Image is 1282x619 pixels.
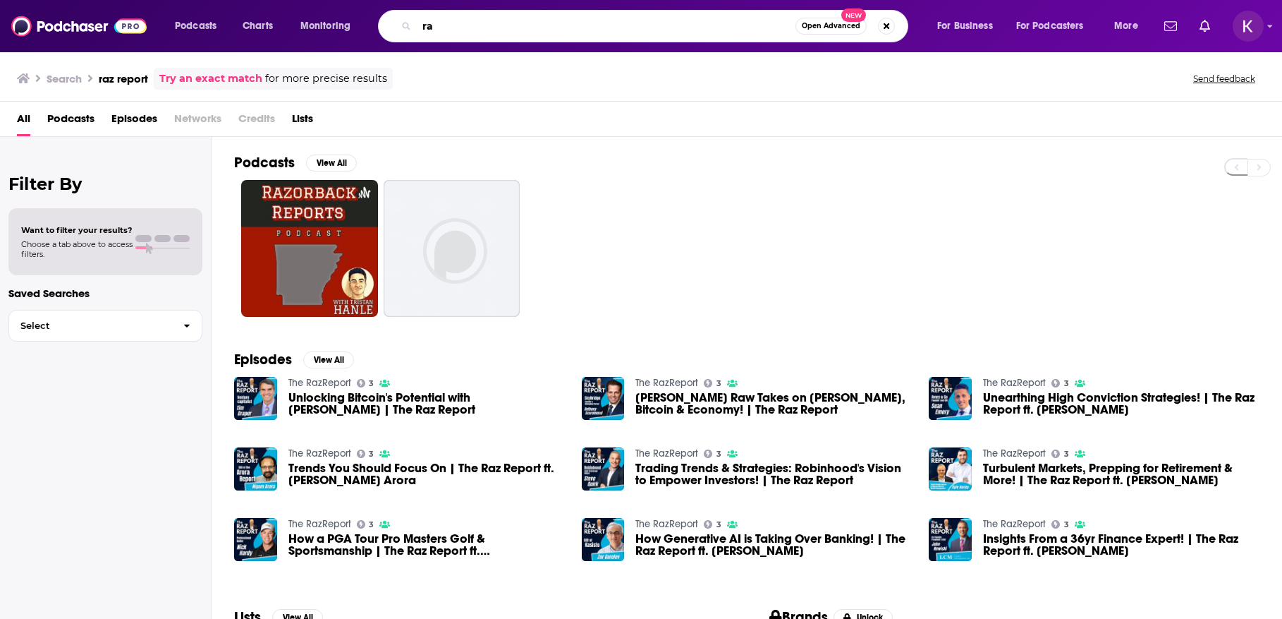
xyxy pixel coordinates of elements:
span: Charts [243,16,273,36]
a: The RazReport [983,377,1046,389]
a: The RazReport [288,447,351,459]
span: Turbulent Markets, Prepping for Retirement & More! | The Raz Report ft. [PERSON_NAME] [983,462,1259,486]
a: The RazReport [635,518,698,530]
a: All [17,107,30,136]
img: Turbulent Markets, Prepping for Retirement & More! | The Raz Report ft. Kyle Hurley [929,447,972,491]
span: Monitoring [300,16,350,36]
button: View All [303,351,354,368]
a: 3 [357,520,374,529]
button: Open AdvancedNew [795,18,867,35]
button: open menu [1007,15,1104,37]
span: Unlocking Bitcoin's Potential with [PERSON_NAME] | The Raz Report [288,392,565,416]
img: Unearthing High Conviction Strategies! | The Raz Report ft. Sean Emory [929,377,972,420]
h2: Filter By [8,174,202,194]
a: How Generative AI is Taking Over Banking! | The Raz Report ft. Zor Gorelov [635,533,912,557]
span: 3 [369,380,374,387]
img: Trading Trends & Strategies: Robinhood's Vision to Empower Investors! | The Raz Report [582,447,625,491]
a: Unearthing High Conviction Strategies! | The Raz Report ft. Sean Emory [983,392,1259,416]
a: PodcastsView All [234,154,357,172]
a: 3 [357,379,374,387]
a: 3 [704,450,721,458]
h3: raz report [99,72,148,85]
h2: Episodes [234,351,292,368]
span: New [841,8,867,22]
a: How a PGA Tour Pro Masters Golf & Sportsmanship | The Raz Report ft. Nick Hardy [288,533,565,557]
span: 3 [716,380,721,387]
span: For Business [937,16,993,36]
input: Search podcasts, credits, & more... [417,15,795,37]
img: How Generative AI is Taking Over Banking! | The Raz Report ft. Zor Gorelov [582,518,625,561]
button: open menu [927,15,1011,37]
span: Insights From a 36yr Finance Expert! | The Raz Report ft. [PERSON_NAME] [983,533,1259,557]
span: How a PGA Tour Pro Masters Golf & Sportsmanship | The Raz Report ft. [PERSON_NAME] [288,533,565,557]
span: for more precise results [265,71,387,87]
span: Open Advanced [802,23,860,30]
span: Select [9,321,172,330]
span: Podcasts [175,16,216,36]
a: Episodes [111,107,157,136]
button: open menu [291,15,369,37]
a: 3 [704,379,721,387]
img: Insights From a 36yr Finance Expert! | The Raz Report ft. John Nowicki [929,518,972,561]
a: The RazReport [288,518,351,530]
a: How a PGA Tour Pro Masters Golf & Sportsmanship | The Raz Report ft. Nick Hardy [234,518,277,561]
a: Turbulent Markets, Prepping for Retirement & More! | The Raz Report ft. Kyle Hurley [983,462,1259,486]
span: Credits [238,107,275,136]
span: Want to filter your results? [21,225,133,235]
button: Show profile menu [1233,11,1264,42]
a: The RazReport [635,377,698,389]
span: Trends You Should Focus On | The Raz Report ft. [PERSON_NAME] Arora [288,462,565,486]
a: The RazReport [635,447,698,459]
img: User Profile [1233,11,1264,42]
a: 3 [1051,379,1069,387]
button: Send feedback [1189,73,1259,85]
a: Trends You Should Focus On | The Raz Report ft. Nigam Arora [288,462,565,486]
img: Unlocking Bitcoin's Potential with Tim Draper | The Raz Report [234,377,277,420]
a: Unlocking Bitcoin's Potential with Tim Draper | The Raz Report [288,392,565,416]
a: Charts [233,15,281,37]
span: 3 [716,522,721,528]
span: Networks [174,107,221,136]
a: Trading Trends & Strategies: Robinhood's Vision to Empower Investors! | The Raz Report [635,462,912,486]
span: [PERSON_NAME] Raw Takes on [PERSON_NAME], Bitcoin & Economy! | The Raz Report [635,392,912,416]
a: Anthony Scaramucci's Raw Takes on Trump, Bitcoin & Economy! | The Raz Report [635,392,912,416]
a: The RazReport [288,377,351,389]
a: Lists [292,107,313,136]
h2: Podcasts [234,154,295,172]
img: Trends You Should Focus On | The Raz Report ft. Nigam Arora [234,447,277,491]
img: Anthony Scaramucci's Raw Takes on Trump, Bitcoin & Economy! | The Raz Report [582,377,625,420]
a: 3 [704,520,721,529]
a: 3 [1051,450,1069,458]
span: How Generative AI is Taking Over Banking! | The Raz Report ft. [PERSON_NAME] [635,533,912,557]
a: 3 [357,450,374,458]
button: Select [8,310,202,342]
span: 3 [1064,522,1069,528]
a: Try an exact match [159,71,262,87]
span: 3 [369,451,374,457]
span: 3 [369,522,374,528]
a: Show notifications dropdown [1159,14,1183,38]
a: Podcasts [47,107,94,136]
span: Unearthing High Conviction Strategies! | The Raz Report ft. [PERSON_NAME] [983,392,1259,416]
a: The RazReport [983,518,1046,530]
a: Insights From a 36yr Finance Expert! | The Raz Report ft. John Nowicki [983,533,1259,557]
span: For Podcasters [1016,16,1084,36]
span: 3 [1064,451,1069,457]
img: Podchaser - Follow, Share and Rate Podcasts [11,13,147,40]
button: open menu [1104,15,1156,37]
button: View All [306,155,357,172]
a: The RazReport [983,447,1046,459]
